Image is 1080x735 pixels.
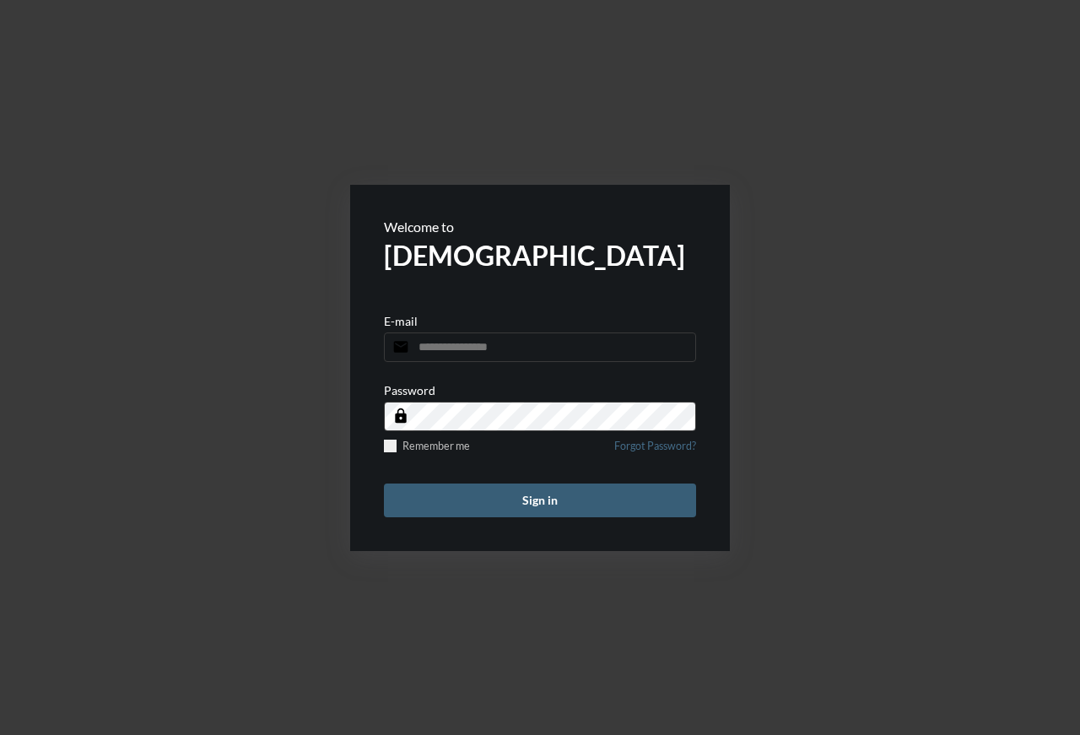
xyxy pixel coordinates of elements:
label: Remember me [384,440,470,452]
p: E-mail [384,314,418,328]
p: Password [384,383,435,397]
button: Sign in [384,484,696,517]
p: Welcome to [384,219,696,235]
h2: [DEMOGRAPHIC_DATA] [384,239,696,272]
a: Forgot Password? [614,440,696,462]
